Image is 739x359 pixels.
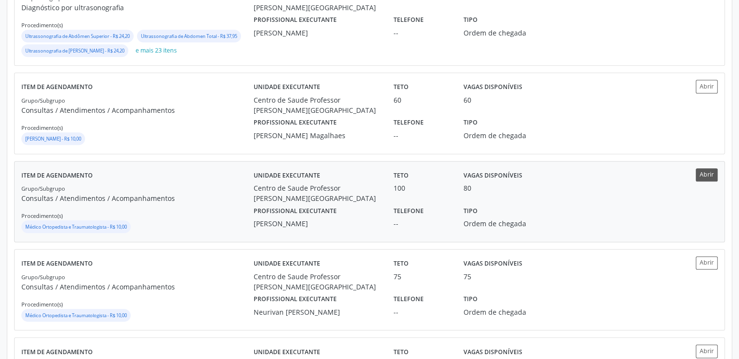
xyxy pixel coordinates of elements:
[254,80,320,95] label: Unidade executante
[394,218,450,229] div: --
[464,95,471,105] div: 60
[254,183,380,203] div: Centro de Saude Professor [PERSON_NAME][GEOGRAPHIC_DATA]
[141,33,237,39] small: Ultrassonografia de Abdomen Total - R$ 37,95
[21,185,65,192] small: Grupo/Subgrupo
[464,292,478,307] label: Tipo
[25,33,130,39] small: Ultrassonografia de Abdômen Superior - R$ 24,20
[21,256,93,271] label: Item de agendamento
[696,80,718,93] button: Abrir
[21,273,65,281] small: Grupo/Subgrupo
[464,218,555,229] div: Ordem de chegada
[21,124,63,131] small: Procedimento(s)
[254,13,337,28] label: Profissional executante
[394,13,424,28] label: Telefone
[254,292,337,307] label: Profissional executante
[254,28,380,38] div: [PERSON_NAME]
[464,13,478,28] label: Tipo
[394,203,424,218] label: Telefone
[394,115,424,130] label: Telefone
[464,271,471,282] div: 75
[464,80,522,95] label: Vagas disponíveis
[394,80,409,95] label: Teto
[394,307,450,317] div: --
[394,130,450,141] div: --
[394,292,424,307] label: Telefone
[696,256,718,269] button: Abrir
[254,130,380,141] div: [PERSON_NAME] Magalhaes
[464,183,471,193] div: 80
[132,44,181,57] button: e mais 23 itens
[25,224,127,230] small: Médico Ortopedista e Traumatologista - R$ 10,00
[394,95,450,105] div: 60
[21,212,63,219] small: Procedimento(s)
[25,48,124,54] small: Ultrassonografia de [PERSON_NAME] - R$ 24,20
[394,256,409,271] label: Teto
[25,136,81,142] small: [PERSON_NAME] - R$ 10,00
[21,80,93,95] label: Item de agendamento
[21,282,254,292] p: Consultas / Atendimentos / Acompanhamentos
[254,256,320,271] label: Unidade executante
[254,307,380,317] div: Neurivan [PERSON_NAME]
[464,307,555,317] div: Ordem de chegada
[25,312,127,319] small: Médico Ortopedista e Traumatologista - R$ 10,00
[464,130,555,141] div: Ordem de chegada
[21,105,254,115] p: Consultas / Atendimentos / Acompanhamentos
[21,21,63,29] small: Procedimento(s)
[21,2,254,13] p: Diagnóstico por ultrasonografia
[696,344,718,358] button: Abrir
[464,115,478,130] label: Tipo
[254,218,380,229] div: [PERSON_NAME]
[464,28,555,38] div: Ordem de chegada
[464,256,522,271] label: Vagas disponíveis
[21,168,93,183] label: Item de agendamento
[394,183,450,193] div: 100
[394,168,409,183] label: Teto
[21,301,63,308] small: Procedimento(s)
[254,203,337,218] label: Profissional executante
[21,97,65,104] small: Grupo/Subgrupo
[21,193,254,203] p: Consultas / Atendimentos / Acompanhamentos
[464,203,478,218] label: Tipo
[394,271,450,282] div: 75
[254,95,380,115] div: Centro de Saude Professor [PERSON_NAME][GEOGRAPHIC_DATA]
[696,168,718,181] button: Abrir
[254,271,380,292] div: Centro de Saude Professor [PERSON_NAME][GEOGRAPHIC_DATA]
[254,168,320,183] label: Unidade executante
[394,28,450,38] div: --
[464,168,522,183] label: Vagas disponíveis
[254,115,337,130] label: Profissional executante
